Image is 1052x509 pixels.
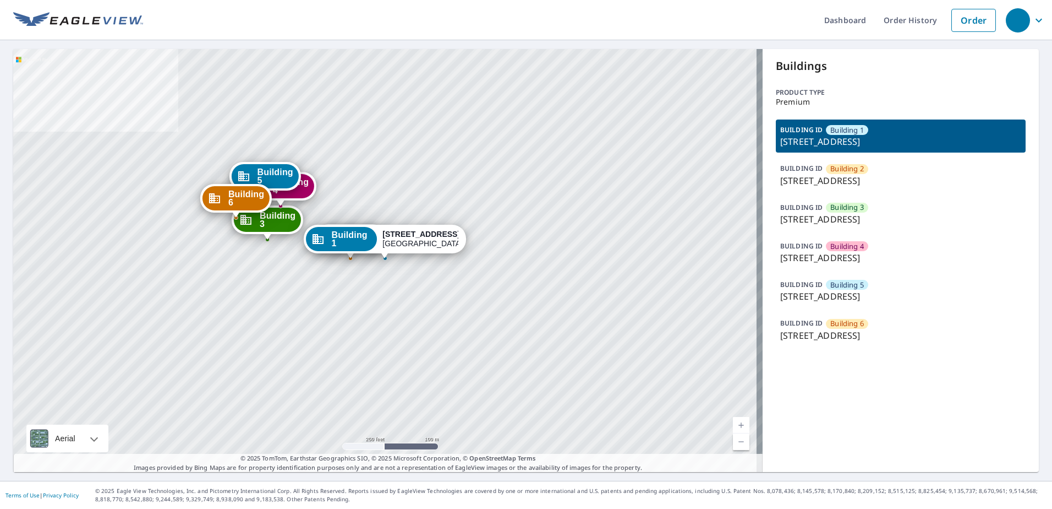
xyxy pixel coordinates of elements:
span: Building 3 [260,212,295,228]
p: [STREET_ADDRESS] [780,174,1021,187]
p: © 2025 Eagle View Technologies, Inc. and Pictometry International Corp. All Rights Reserved. Repo... [95,487,1046,503]
div: [GEOGRAPHIC_DATA] [382,230,458,248]
a: OpenStreetMap [469,454,516,462]
span: Building 1 [830,125,864,136]
p: Images provided by Bing Maps are for property identification purposes only and are not a represen... [13,454,763,472]
div: Dropped pin, building Building 6, Commercial property, 1833 Cheddar Loop Road Austin, TX 78728 [200,184,272,218]
div: Aerial [26,425,108,452]
p: BUILDING ID [780,318,823,328]
a: Terms of Use [6,491,40,499]
span: Building 6 [228,190,264,207]
span: Building 6 [830,318,864,329]
span: Building 5 [257,168,293,185]
strong: [STREET_ADDRESS] [382,230,460,239]
a: Current Level 17, Zoom Out [733,434,749,450]
span: Building 3 [830,202,864,213]
span: Building 1 [332,231,372,247]
p: BUILDING ID [780,203,823,212]
a: Terms [518,454,536,462]
div: Dropped pin, building Building 5, Commercial property, 1833 Cheddar Loop Road Austin, TX 78728 [229,162,301,196]
div: Aerial [52,425,79,452]
img: EV Logo [13,12,143,29]
p: [STREET_ADDRESS] [780,329,1021,342]
p: Product type [776,88,1026,98]
span: Building 4 [830,241,864,252]
p: [STREET_ADDRESS] [780,213,1021,226]
span: © 2025 TomTom, Earthstar Geographics SIO, © 2025 Microsoft Corporation, © [240,454,536,463]
p: [STREET_ADDRESS] [780,290,1021,303]
p: Buildings [776,58,1026,74]
p: Premium [776,98,1026,106]
a: Privacy Policy [43,491,79,499]
p: BUILDING ID [780,241,823,251]
p: BUILDING ID [780,164,823,173]
p: [STREET_ADDRESS] [780,251,1021,264]
p: | [6,492,79,499]
a: Order [951,9,996,32]
div: Dropped pin, building Building 1, Commercial property, 1833 Cheddar Loop Road Austin, TX 78728 [304,225,467,259]
span: Building 2 [830,164,864,174]
span: Building 5 [830,280,864,290]
div: Dropped pin, building Building 3, Commercial property, 1833 Cheddar Loop Road Austin, TX 78728 [232,205,303,240]
p: BUILDING ID [780,280,823,289]
p: [STREET_ADDRESS] [780,135,1021,148]
p: BUILDING ID [780,125,823,134]
a: Current Level 17, Zoom In [733,417,749,434]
